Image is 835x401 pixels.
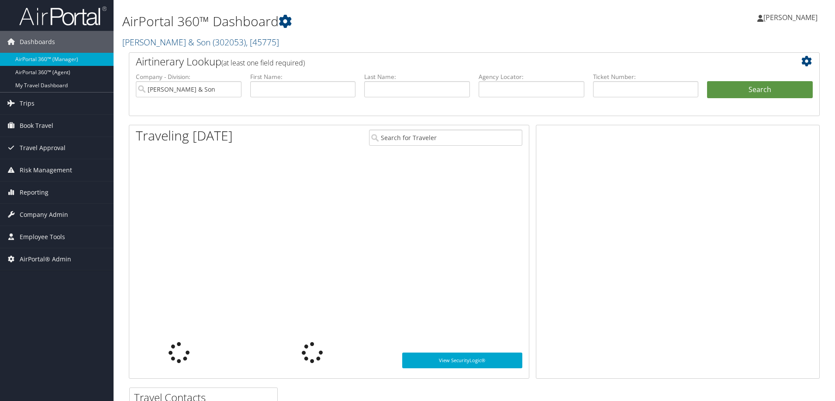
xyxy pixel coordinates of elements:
[122,12,592,31] h1: AirPortal 360™ Dashboard
[20,137,66,159] span: Travel Approval
[136,127,233,145] h1: Traveling [DATE]
[136,54,755,69] h2: Airtinerary Lookup
[763,13,818,22] span: [PERSON_NAME]
[402,353,522,368] a: View SecurityLogic®
[19,6,107,26] img: airportal-logo.png
[757,4,826,31] a: [PERSON_NAME]
[20,226,65,248] span: Employee Tools
[136,72,242,81] label: Company - Division:
[20,159,72,181] span: Risk Management
[250,72,356,81] label: First Name:
[369,130,522,146] input: Search for Traveler
[364,72,470,81] label: Last Name:
[246,36,279,48] span: , [ 45775 ]
[707,81,813,99] button: Search
[20,182,48,203] span: Reporting
[593,72,699,81] label: Ticket Number:
[20,204,68,226] span: Company Admin
[20,248,71,270] span: AirPortal® Admin
[20,93,35,114] span: Trips
[213,36,246,48] span: ( 302053 )
[221,58,305,68] span: (at least one field required)
[122,36,279,48] a: [PERSON_NAME] & Son
[20,31,55,53] span: Dashboards
[479,72,584,81] label: Agency Locator:
[20,115,53,137] span: Book Travel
